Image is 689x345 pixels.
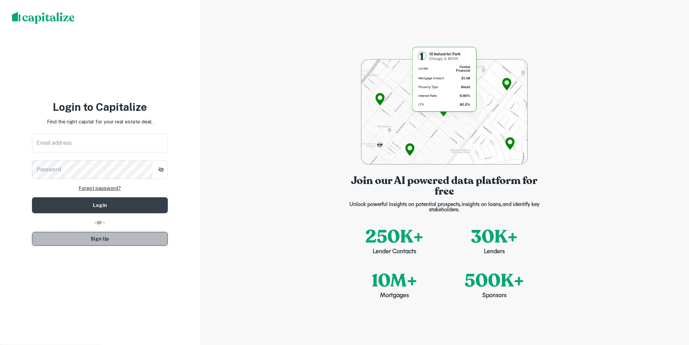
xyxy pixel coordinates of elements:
p: Lenders [484,248,505,257]
h3: Login to Capitalize [32,99,168,115]
p: Unlock powerful insights on potential prospects, insights on loans, and identify key stakeholders. [345,202,544,213]
button: Sign Up [32,232,168,246]
button: Login [32,197,168,213]
div: - or - [32,219,168,227]
p: 500K+ [465,267,524,294]
p: Mortgages [380,291,409,300]
p: 10M+ [372,267,417,294]
p: Join our AI powered data platform for free [345,175,544,197]
iframe: Chat Widget [656,292,689,324]
p: 250K+ [365,223,424,250]
p: 30K+ [471,223,518,250]
img: capitalize-logo.png [12,12,75,24]
p: Find the right capital for your real estate deal. [47,118,153,126]
p: Sponsors [482,291,507,300]
img: login-bg [361,45,528,165]
p: Lender Contacts [373,248,416,257]
a: Forgot password? [79,184,121,192]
